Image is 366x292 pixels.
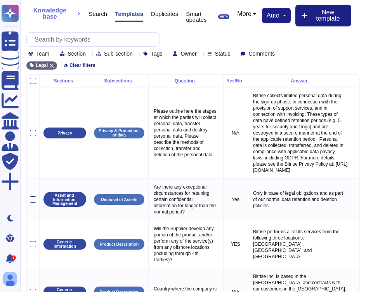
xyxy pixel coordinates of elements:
span: Tags [151,51,163,56]
span: Status [215,51,231,56]
p: Disposal of Assets [101,198,137,202]
p: Will the Supplier develop any portion of the product and/or perform any of the service(s) from an... [152,224,220,265]
div: BETA [218,14,229,19]
button: New template [295,5,351,26]
div: Sections [43,79,87,83]
div: Subsections [93,79,145,83]
div: 3 [11,255,16,260]
p: Product Description [100,242,139,247]
p: Privacy [57,131,72,135]
p: Only in case of legal obligations and as part of our normal data retention and deletion policies. [251,188,350,211]
div: Answer [251,79,350,83]
span: Sub-section [104,51,133,56]
span: New template [311,9,345,22]
span: Comments [248,51,275,56]
span: Templates [115,11,143,17]
p: Generic information [46,240,83,248]
button: More [237,11,256,17]
button: user [2,270,23,287]
p: Privacy & Protection of data [97,129,142,137]
div: Yes/No [227,79,245,83]
p: Bitrise collects limited personal data during the sign-up phase, in connection with the provision... [251,91,350,175]
span: Knowledge base [26,7,73,20]
span: Duplicates [151,11,178,17]
span: Search [88,11,107,17]
p: Yes [227,196,245,203]
p: YES [227,241,245,247]
p: Asset and Information Management [46,193,83,206]
div: Question [152,79,220,83]
span: More [237,11,251,17]
span: auto [267,12,279,19]
p: N/A [227,130,245,136]
span: Owner [180,51,196,56]
img: user [3,272,17,286]
span: Team [36,51,49,56]
p: Are there any exceptional circumstances for retaining certain confidential information for longer... [152,182,220,217]
span: Smart updates [186,11,217,23]
span: Section [68,51,86,56]
span: Legal [36,63,48,68]
span: Clear filters [69,63,95,68]
p: Please outline here the stages at which the parties will collect personal data, transfer personal... [152,106,220,160]
button: auto [267,12,286,19]
p: Bitrise performs all of its services from the following three locations: [GEOGRAPHIC_DATA], [GEOG... [251,227,350,262]
input: Search by keywords [31,33,160,46]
